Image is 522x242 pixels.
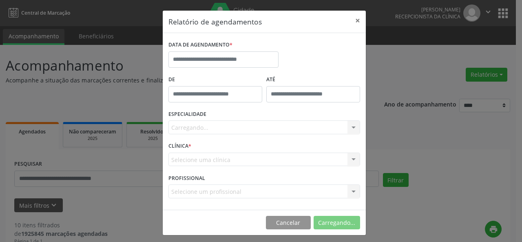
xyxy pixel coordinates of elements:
label: DATA DE AGENDAMENTO [168,39,232,51]
label: CLÍNICA [168,140,191,153]
label: De [168,73,262,86]
label: ESPECIALIDADE [168,108,206,121]
button: Cancelar [266,216,311,230]
button: Close [349,11,366,31]
label: ATÉ [266,73,360,86]
label: PROFISSIONAL [168,172,205,184]
h5: Relatório de agendamentos [168,16,262,27]
button: Carregando... [314,216,360,230]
